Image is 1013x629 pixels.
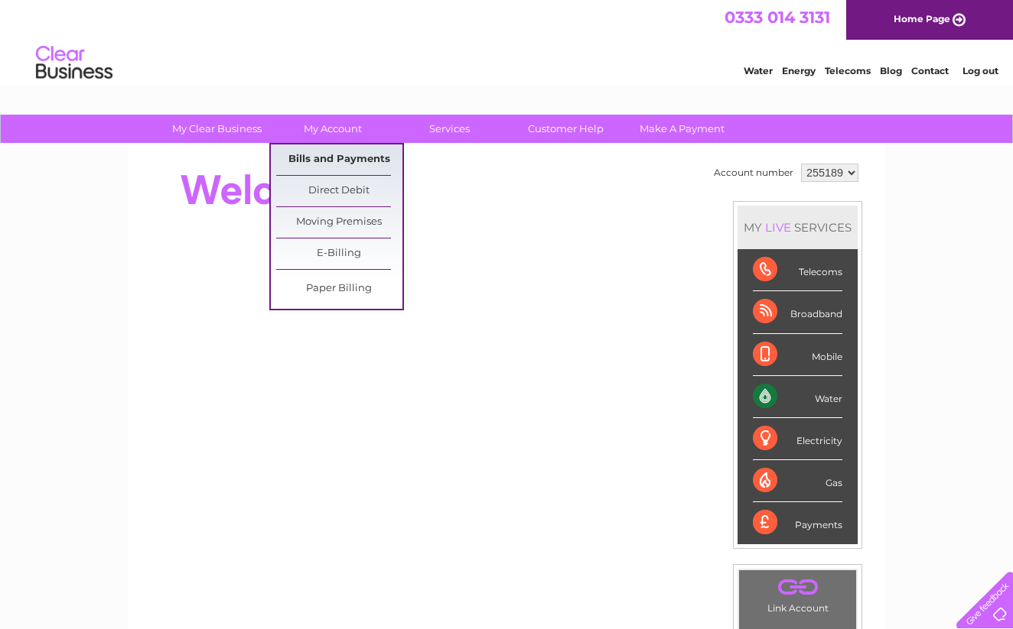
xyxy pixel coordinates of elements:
a: E-Billing [276,238,402,269]
a: Energy [782,65,816,76]
td: Link Account [738,569,857,618]
a: Direct Debit [276,176,402,206]
a: Water [744,65,773,76]
div: Payments [753,502,842,543]
a: Blog [880,65,902,76]
td: Account number [710,160,797,186]
a: Customer Help [503,115,629,143]
a: Moving Premises [276,207,402,238]
div: Broadband [753,291,842,333]
a: Log out [963,65,998,76]
div: Clear Business is a trading name of Verastar Limited (registered in [GEOGRAPHIC_DATA] No. 3667643... [146,8,869,74]
div: Electricity [753,418,842,460]
a: Bills and Payments [276,144,402,175]
div: Water [753,376,842,418]
a: Paper Billing [276,274,402,304]
div: Gas [753,460,842,502]
a: Contact [911,65,949,76]
img: logo.png [35,40,113,86]
div: MY SERVICES [738,206,858,249]
a: My Clear Business [154,115,280,143]
div: Mobile [753,334,842,376]
a: 0333 014 3131 [725,8,830,27]
a: Make A Payment [619,115,745,143]
a: . [743,574,852,601]
a: Telecoms [825,65,871,76]
div: LIVE [762,220,794,235]
a: My Account [270,115,396,143]
a: Services [386,115,513,143]
div: Telecoms [753,249,842,291]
